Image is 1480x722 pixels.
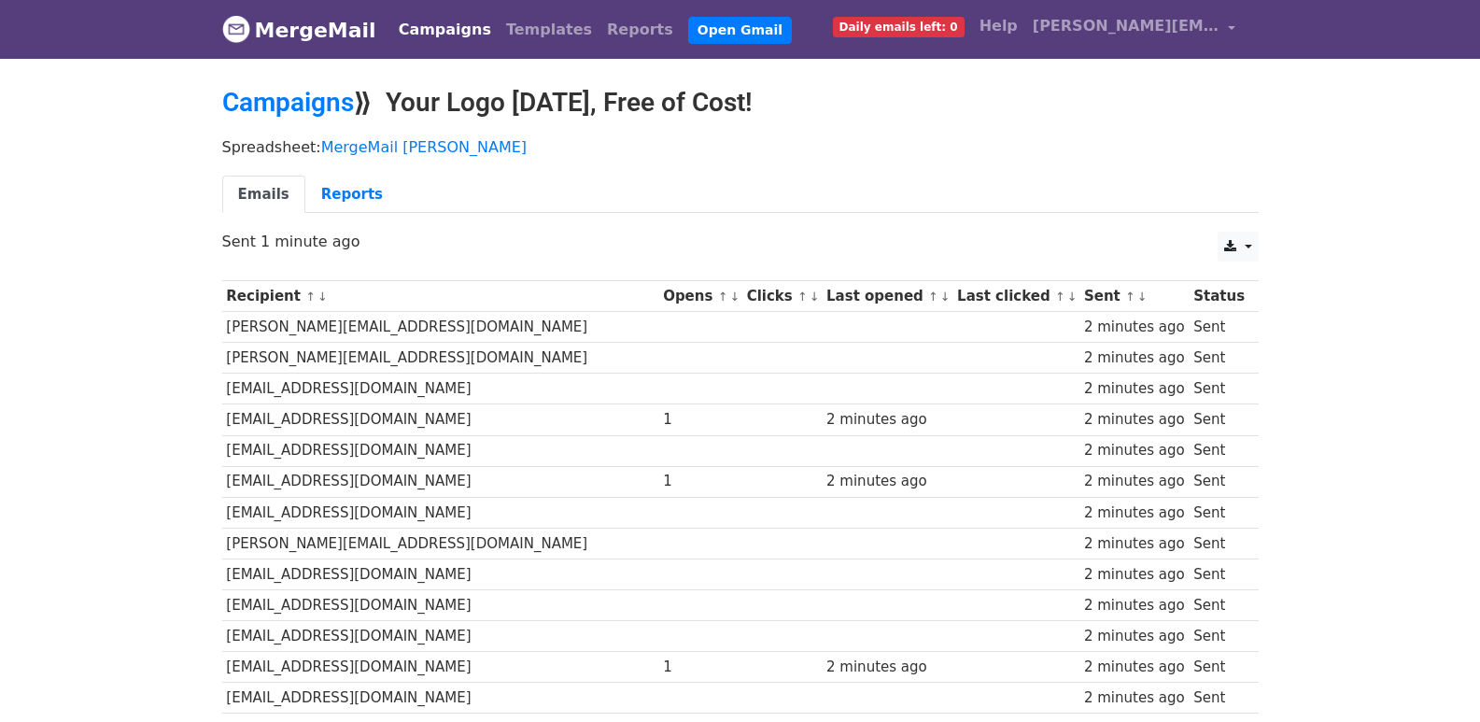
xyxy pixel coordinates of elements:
[222,683,659,714] td: [EMAIL_ADDRESS][DOMAIN_NAME]
[1125,290,1135,304] a: ↑
[222,87,354,118] a: Campaigns
[1189,559,1248,589] td: Sent
[1189,466,1248,497] td: Sent
[222,652,659,683] td: [EMAIL_ADDRESS][DOMAIN_NAME]
[1084,564,1185,586] div: 2 minutes ago
[718,290,728,304] a: ↑
[1189,312,1248,343] td: Sent
[1084,471,1185,492] div: 2 minutes ago
[222,10,376,50] a: MergeMail
[1084,378,1185,400] div: 2 minutes ago
[833,17,965,37] span: Daily emails left: 0
[1189,343,1248,374] td: Sent
[972,7,1025,45] a: Help
[1084,317,1185,338] div: 2 minutes ago
[1189,435,1248,466] td: Sent
[1055,290,1065,304] a: ↑
[826,657,948,678] div: 2 minutes ago
[222,137,1259,157] p: Spreadsheet:
[1189,528,1248,559] td: Sent
[688,17,792,44] a: Open Gmail
[658,281,742,312] th: Opens
[1189,497,1248,528] td: Sent
[1189,621,1248,652] td: Sent
[825,7,972,45] a: Daily emails left: 0
[391,11,499,49] a: Campaigns
[222,87,1259,119] h2: ⟫ Your Logo [DATE], Free of Cost!
[1079,281,1189,312] th: Sent
[928,290,938,304] a: ↑
[1084,503,1185,524] div: 2 minutes ago
[1084,409,1185,431] div: 2 minutes ago
[222,466,659,497] td: [EMAIL_ADDRESS][DOMAIN_NAME]
[222,497,659,528] td: [EMAIL_ADDRESS][DOMAIN_NAME]
[499,11,599,49] a: Templates
[742,281,822,312] th: Clicks
[663,409,738,431] div: 1
[222,374,659,404] td: [EMAIL_ADDRESS][DOMAIN_NAME]
[810,290,820,304] a: ↓
[826,471,948,492] div: 2 minutes ago
[1189,683,1248,714] td: Sent
[222,590,659,621] td: [EMAIL_ADDRESS][DOMAIN_NAME]
[305,290,316,304] a: ↑
[321,138,527,156] a: MergeMail [PERSON_NAME]
[1067,290,1078,304] a: ↓
[222,404,659,435] td: [EMAIL_ADDRESS][DOMAIN_NAME]
[222,232,1259,251] p: Sent 1 minute ago
[1189,281,1248,312] th: Status
[1189,590,1248,621] td: Sent
[1084,595,1185,616] div: 2 minutes ago
[1025,7,1244,51] a: [PERSON_NAME][EMAIL_ADDRESS][DOMAIN_NAME]
[599,11,681,49] a: Reports
[663,471,738,492] div: 1
[317,290,328,304] a: ↓
[1033,15,1219,37] span: [PERSON_NAME][EMAIL_ADDRESS][DOMAIN_NAME]
[1084,626,1185,647] div: 2 minutes ago
[222,281,659,312] th: Recipient
[222,621,659,652] td: [EMAIL_ADDRESS][DOMAIN_NAME]
[1189,404,1248,435] td: Sent
[1189,652,1248,683] td: Sent
[822,281,952,312] th: Last opened
[940,290,951,304] a: ↓
[222,343,659,374] td: [PERSON_NAME][EMAIL_ADDRESS][DOMAIN_NAME]
[1084,687,1185,709] div: 2 minutes ago
[1189,374,1248,404] td: Sent
[729,290,740,304] a: ↓
[222,312,659,343] td: [PERSON_NAME][EMAIL_ADDRESS][DOMAIN_NAME]
[222,176,305,214] a: Emails
[1084,657,1185,678] div: 2 minutes ago
[222,528,659,559] td: [PERSON_NAME][EMAIL_ADDRESS][DOMAIN_NAME]
[1084,440,1185,461] div: 2 minutes ago
[222,559,659,589] td: [EMAIL_ADDRESS][DOMAIN_NAME]
[305,176,399,214] a: Reports
[1137,290,1148,304] a: ↓
[952,281,1079,312] th: Last clicked
[222,435,659,466] td: [EMAIL_ADDRESS][DOMAIN_NAME]
[1084,533,1185,555] div: 2 minutes ago
[1084,347,1185,369] div: 2 minutes ago
[663,657,738,678] div: 1
[222,15,250,43] img: MergeMail logo
[797,290,808,304] a: ↑
[826,409,948,431] div: 2 minutes ago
